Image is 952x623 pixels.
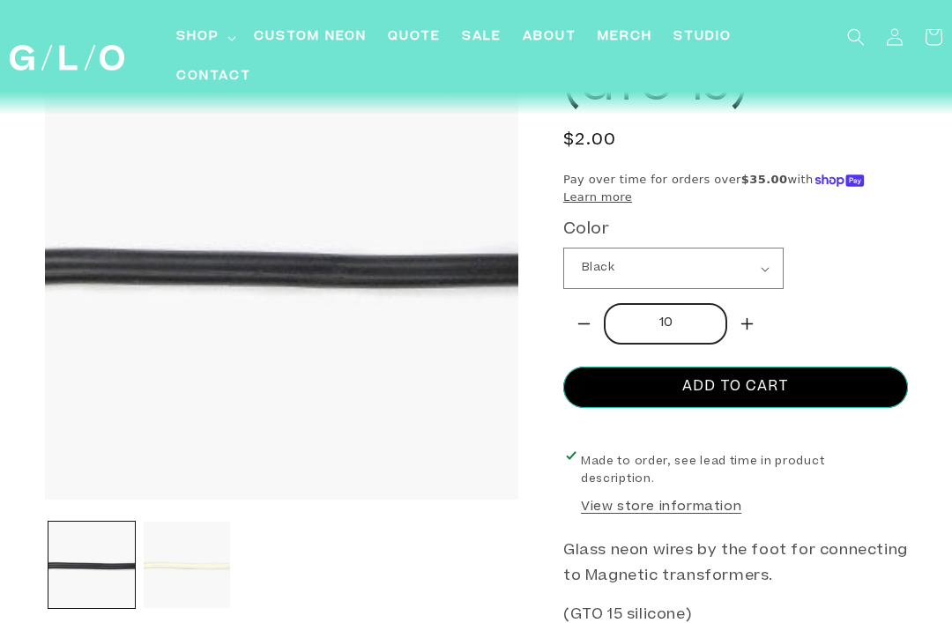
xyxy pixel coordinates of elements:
[563,130,617,154] span: $2.00
[663,18,742,57] a: Studio
[388,28,441,47] span: Quote
[176,68,251,86] span: Contact
[673,28,732,47] span: Studio
[166,57,262,97] a: Contact
[581,454,890,490] p: Made to order, see lead time in product description.
[166,18,243,57] summary: Shop
[451,18,512,57] a: SALE
[243,18,377,57] a: Custom Neon
[254,28,367,47] span: Custom Neon
[581,500,741,520] button: View store information
[587,18,663,57] a: Merch
[837,18,875,56] summary: Search
[3,38,130,77] a: GLO Studio
[512,18,587,57] a: About
[563,539,908,590] p: Glass neon wires by the foot for connecting to Magnetic transformers.
[598,28,652,47] span: Merch
[144,522,230,608] button: Load image 2 in gallery view
[48,522,135,608] button: Load image 1 in gallery view
[176,28,219,47] span: Shop
[523,28,576,47] span: About
[635,376,952,623] iframe: Chat Widget
[377,18,451,57] a: Quote
[10,45,124,70] img: GLO Studio
[462,28,502,47] span: SALE
[44,26,519,612] media-gallery: Gallery Viewer
[563,219,908,243] label: Color
[563,367,908,409] button: Add to cart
